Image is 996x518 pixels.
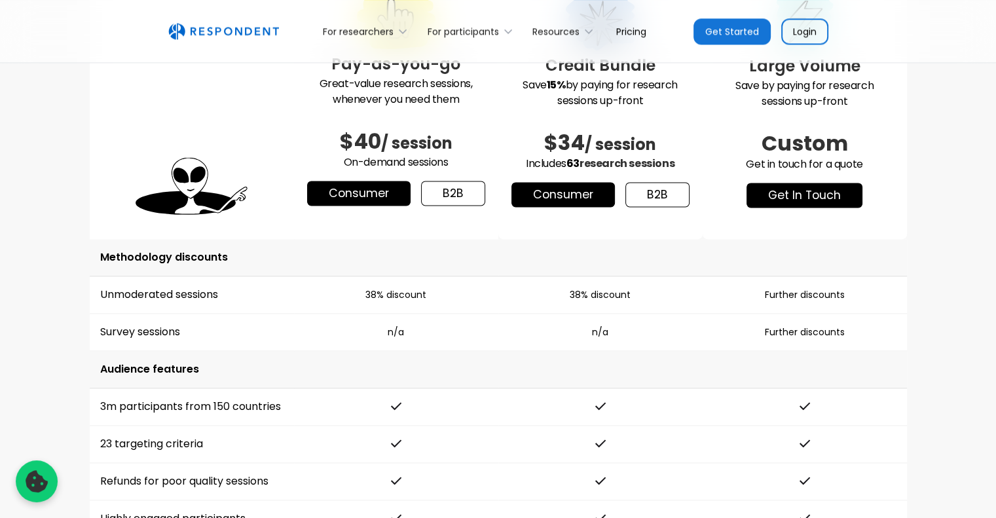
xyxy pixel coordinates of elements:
[509,54,692,77] h3: Credit Bundle
[428,25,499,38] div: For participants
[693,18,771,45] a: Get Started
[781,18,828,45] a: Login
[713,157,896,172] p: Get in touch for a quote
[307,181,411,206] a: Consumer
[316,16,420,46] div: For researchers
[90,351,907,388] td: Audience features
[580,156,674,171] span: research sessions
[509,156,692,172] p: Includes
[294,314,498,351] td: n/a
[703,314,907,351] td: Further discounts
[509,77,692,109] p: Save by paying for research sessions up-front
[498,314,703,351] td: n/a
[90,239,907,276] td: Methodology discounts
[511,182,615,207] a: Consumer
[421,181,485,206] a: b2b
[90,426,294,463] td: 23 targeting criteria
[703,276,907,314] td: Further discounts
[304,52,488,76] h3: Pay-as-you-go
[713,78,896,109] p: Save by paying for research sessions up-front
[606,16,657,46] a: Pricing
[304,155,488,170] p: On-demand sessions
[525,16,606,46] div: Resources
[294,276,498,314] td: 38% discount
[566,156,580,171] span: 63
[547,77,566,92] strong: 15%
[747,183,862,208] a: get in touch
[381,132,452,154] span: / session
[168,23,279,40] a: home
[532,25,580,38] div: Resources
[762,128,848,158] span: Custom
[625,182,690,207] a: b2b
[544,128,585,157] span: $34
[90,276,294,314] td: Unmoderated sessions
[323,25,394,38] div: For researchers
[90,463,294,500] td: Refunds for poor quality sessions
[168,23,279,40] img: Untitled UI logotext
[304,76,488,107] p: Great-value research sessions, whenever you need them
[498,276,703,314] td: 38% discount
[420,16,525,46] div: For participants
[90,314,294,351] td: Survey sessions
[585,134,656,155] span: / session
[90,388,294,426] td: 3m participants from 150 countries
[713,54,896,78] h3: Large Volume
[340,126,381,156] span: $40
